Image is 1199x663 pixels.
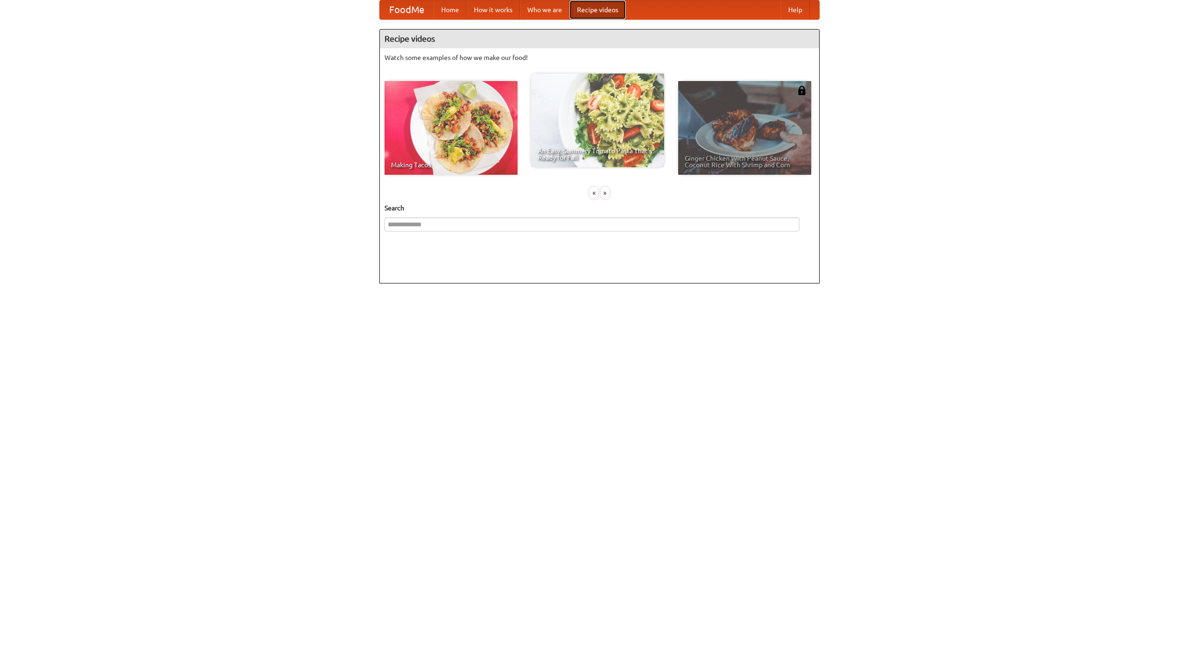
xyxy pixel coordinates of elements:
div: » [601,187,609,199]
p: Watch some examples of how we make our food! [385,53,814,62]
h5: Search [385,203,814,213]
a: Home [434,0,466,19]
span: Making Tacos [391,162,511,168]
a: How it works [466,0,520,19]
img: 483408.png [797,86,807,95]
a: An Easy, Summery Tomato Pasta That's Ready for Fall [531,74,664,167]
a: Recipe videos [570,0,626,19]
a: Making Tacos [385,81,518,175]
a: Help [781,0,810,19]
span: An Easy, Summery Tomato Pasta That's Ready for Fall [538,148,658,161]
h4: Recipe videos [380,30,819,48]
a: FoodMe [380,0,434,19]
div: « [590,187,598,199]
a: Who we are [520,0,570,19]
